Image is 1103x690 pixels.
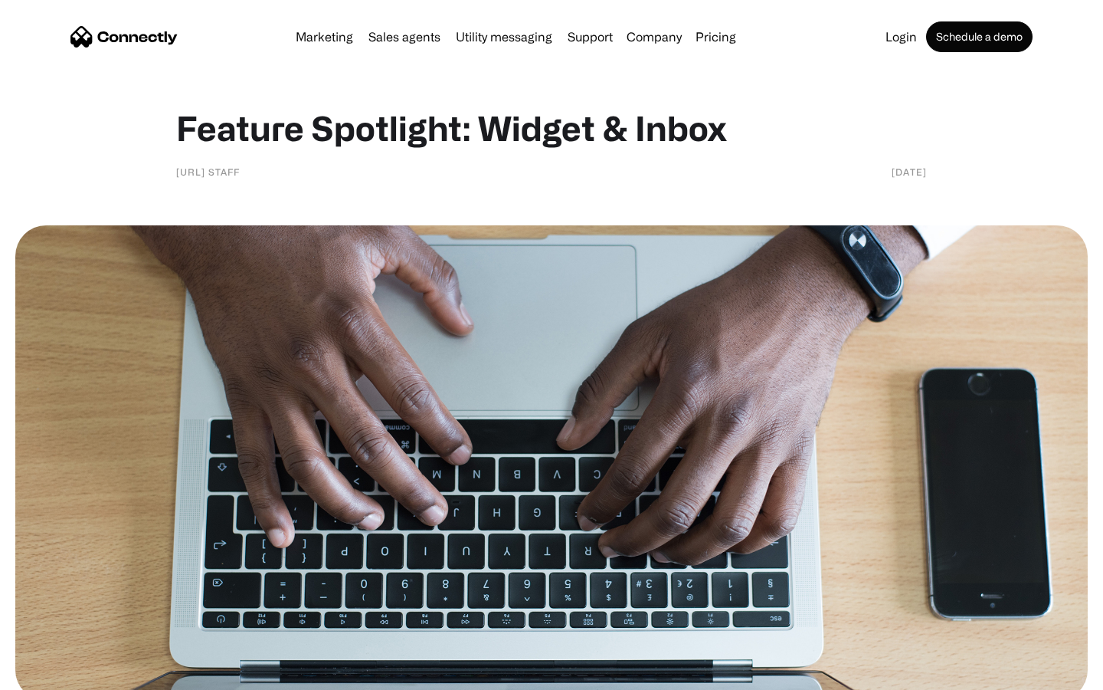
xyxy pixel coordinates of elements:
div: Company [627,26,682,48]
div: [DATE] [892,164,927,179]
a: Login [879,31,923,43]
a: Sales agents [362,31,447,43]
a: Support [561,31,619,43]
a: Schedule a demo [926,21,1033,52]
a: Marketing [290,31,359,43]
a: Pricing [689,31,742,43]
aside: Language selected: English [15,663,92,685]
ul: Language list [31,663,92,685]
a: home [70,25,178,48]
h1: Feature Spotlight: Widget & Inbox [176,107,927,149]
div: [URL] staff [176,164,240,179]
a: Utility messaging [450,31,558,43]
div: Company [622,26,686,48]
